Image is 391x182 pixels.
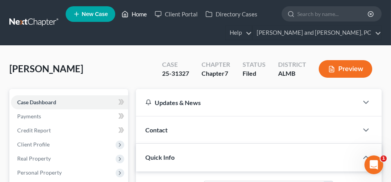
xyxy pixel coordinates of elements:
span: Quick Info [145,153,175,161]
span: Contact [145,126,168,134]
span: New Case [82,11,108,17]
span: Case Dashboard [17,99,56,105]
div: Filed [243,69,266,78]
div: Updates & News [145,98,349,107]
a: Case Dashboard [11,95,128,109]
input: Search by name... [297,7,369,21]
span: 7 [225,70,228,77]
span: Client Profile [17,141,50,148]
iframe: Intercom live chat [364,155,383,174]
button: Preview [319,60,372,78]
div: Status [243,60,266,69]
a: [PERSON_NAME] and [PERSON_NAME], PC [253,26,381,40]
div: District [278,60,306,69]
span: [PERSON_NAME] [9,63,83,74]
a: Credit Report [11,123,128,137]
span: 1 [380,155,387,162]
div: Chapter [202,60,230,69]
div: ALMB [278,69,306,78]
a: Directory Cases [202,7,261,21]
a: Home [118,7,151,21]
span: Personal Property [17,169,62,176]
a: Help [226,26,252,40]
a: Payments [11,109,128,123]
div: 25-31327 [162,69,189,78]
div: Chapter [202,69,230,78]
span: Credit Report [17,127,51,134]
span: Payments [17,113,41,120]
span: Real Property [17,155,51,162]
a: Client Portal [151,7,202,21]
div: Case [162,60,189,69]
